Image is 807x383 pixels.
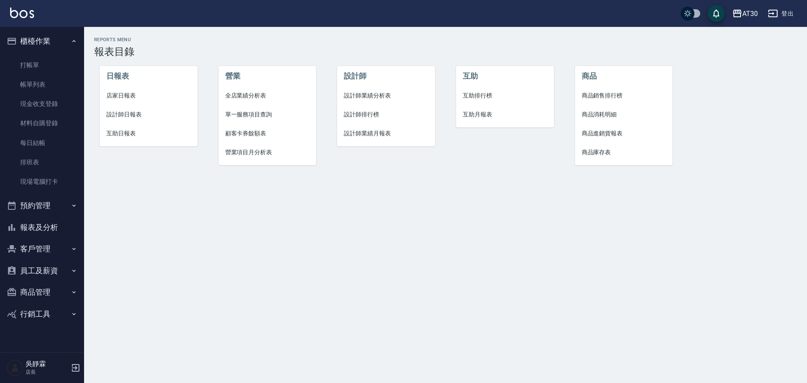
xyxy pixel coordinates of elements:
[219,124,316,143] a: 顧客卡券餘額表
[463,91,547,100] span: 互助排行榜
[456,86,554,105] a: 互助排行榜
[765,6,797,21] button: 登出
[456,66,554,86] li: 互助
[708,5,725,22] button: save
[344,110,428,119] span: 設計師排行榜
[3,30,81,52] button: 櫃檯作業
[456,105,554,124] a: 互助月報表
[3,260,81,282] button: 員工及薪資
[582,129,666,138] span: 商品進銷貨報表
[26,368,69,376] p: 店長
[100,105,198,124] a: 設計師日報表
[10,8,34,18] img: Logo
[100,86,198,105] a: 店家日報表
[582,91,666,100] span: 商品銷售排行榜
[26,360,69,368] h5: 吳靜霖
[575,105,673,124] a: 商品消耗明細
[3,195,81,217] button: 預約管理
[582,110,666,119] span: 商品消耗明細
[225,110,310,119] span: 單一服務項目查詢
[582,148,666,157] span: 商品庫存表
[575,124,673,143] a: 商品進銷貨報表
[742,8,758,19] div: AT30
[3,153,81,172] a: 排班表
[106,110,191,119] span: 設計師日報表
[225,129,310,138] span: 顧客卡券餘額表
[219,66,316,86] li: 營業
[100,66,198,86] li: 日報表
[219,86,316,105] a: 全店業績分析表
[337,124,435,143] a: 設計師業績月報表
[3,217,81,238] button: 報表及分析
[106,91,191,100] span: 店家日報表
[94,37,797,42] h2: Reports Menu
[225,91,310,100] span: 全店業績分析表
[575,143,673,162] a: 商品庫存表
[3,303,81,325] button: 行銷工具
[3,55,81,75] a: 打帳單
[337,105,435,124] a: 設計師排行榜
[3,114,81,133] a: 材料自購登錄
[100,124,198,143] a: 互助日報表
[3,238,81,260] button: 客戶管理
[3,281,81,303] button: 商品管理
[219,105,316,124] a: 單一服務項目查詢
[219,143,316,162] a: 營業項目月分析表
[729,5,761,22] button: AT30
[3,133,81,153] a: 每日結帳
[344,129,428,138] span: 設計師業績月報表
[344,91,428,100] span: 設計師業績分析表
[575,86,673,105] a: 商品銷售排行榜
[337,66,435,86] li: 設計師
[3,172,81,191] a: 現場電腦打卡
[7,359,24,376] img: Person
[575,66,673,86] li: 商品
[337,86,435,105] a: 設計師業績分析表
[225,148,310,157] span: 營業項目月分析表
[3,75,81,94] a: 帳單列表
[106,129,191,138] span: 互助日報表
[94,46,797,58] h3: 報表目錄
[463,110,547,119] span: 互助月報表
[3,94,81,114] a: 現金收支登錄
